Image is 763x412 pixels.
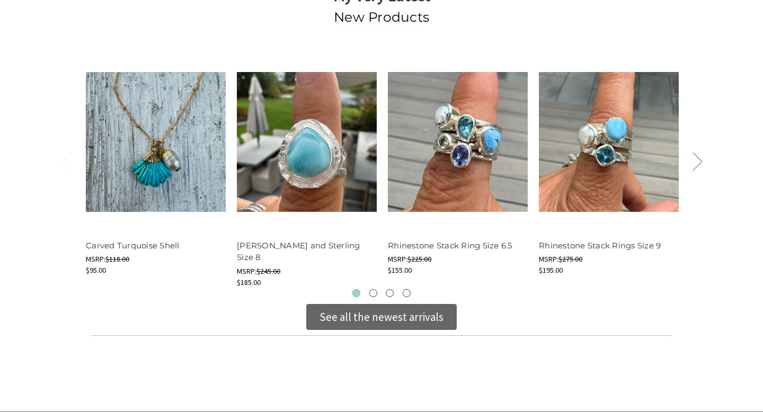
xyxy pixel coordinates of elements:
button: Next [687,145,708,177]
div: MSRP: [539,254,679,265]
img: Larimar and Sterling Size 8 [237,72,377,212]
div: MSRP: [86,254,226,265]
img: Carved Turquoise Shell [86,72,226,212]
a: Carved Turquoise Shell [86,50,226,234]
h2: New Products [86,7,677,28]
a: Rhinestone Stack Rings Size 9 [539,240,661,250]
button: 1 of 3 [352,289,360,297]
img: Rhinestone Stack Rings Size 9 [539,72,679,212]
a: Rhinestone Stack Ring Size 6.5 [388,240,512,250]
a: Rhinestone Stack Rings Size 9 [539,50,679,234]
div: MSRP: [237,266,377,277]
div: MSRP: [388,254,528,265]
span: $275.00 [558,254,582,264]
span: $185.00 [237,277,261,287]
span: $245.00 [256,266,280,276]
span: $225.00 [407,254,431,264]
a: Rhinestone Stack Ring Size 6.5 [388,50,528,234]
span: $155.00 [388,265,412,275]
button: Previous [56,145,77,177]
button: 2 of 3 [369,289,377,297]
div: See all the newest arrivals [320,309,443,326]
button: 3 of 3 [386,289,394,297]
a: Larimar and Sterling Size 8 [237,50,377,234]
span: $95.00 [86,265,106,275]
a: [PERSON_NAME] and Sterling Size 8 [237,240,360,263]
span: $195.00 [539,265,563,275]
div: See all the newest arrivals [306,304,457,330]
img: Rhinestone Stack Ring Size 6.5 [388,72,528,212]
button: 4 of 3 [403,289,411,297]
a: Carved Turquoise Shell [86,240,180,250]
span: $118.00 [105,254,129,264]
